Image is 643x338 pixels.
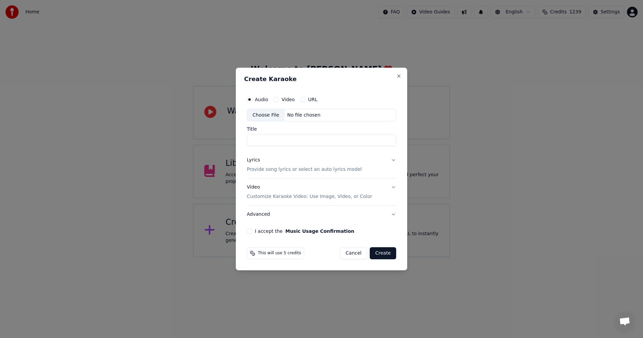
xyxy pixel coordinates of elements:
h2: Create Karaoke [244,76,399,82]
p: Customize Karaoke Video: Use Image, Video, or Color [247,193,372,200]
label: Audio [255,97,268,102]
button: Cancel [340,247,367,259]
button: I accept the [285,229,354,233]
div: Video [247,184,372,200]
button: VideoCustomize Karaoke Video: Use Image, Video, or Color [247,179,396,206]
div: No file chosen [285,112,323,119]
button: LyricsProvide song lyrics or select an auto lyrics model [247,152,396,179]
label: Title [247,127,396,132]
span: This will use 5 credits [258,251,301,256]
label: Video [282,97,295,102]
div: Lyrics [247,157,260,164]
p: Provide song lyrics or select an auto lyrics model [247,166,362,173]
label: I accept the [255,229,354,233]
label: URL [308,97,317,102]
button: Create [370,247,396,259]
div: Choose File [247,109,285,121]
button: Advanced [247,206,396,223]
